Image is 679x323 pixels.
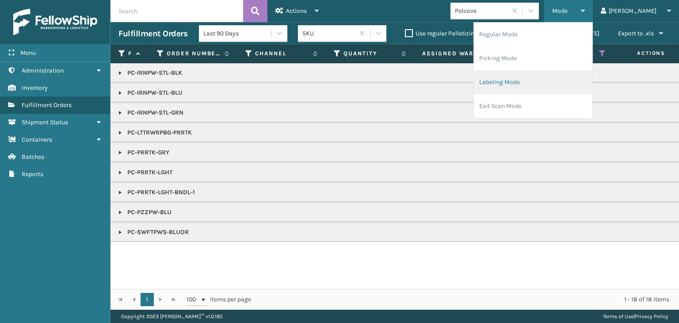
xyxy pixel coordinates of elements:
[603,310,668,323] div: |
[263,295,669,304] div: 1 - 18 of 18 items
[405,30,495,37] label: Use regular Palletizing mode
[187,295,200,304] span: 100
[22,170,43,178] span: Reports
[13,9,97,35] img: logo
[118,28,187,39] h3: Fulfillment Orders
[128,50,132,58] label: Fulfillment Order Id
[618,30,654,37] span: Export to .xls
[167,50,220,58] label: Order Number
[609,46,671,61] span: Actions
[141,293,154,306] a: 1
[22,153,44,161] span: Batches
[474,94,592,118] li: Exit Scan Mode
[343,50,397,58] label: Quantity
[474,23,592,46] li: Regular Mode
[22,119,68,126] span: Shipment Status
[22,67,64,74] span: Administration
[20,49,36,57] span: Menu
[474,70,592,94] li: Labeling Mode
[603,313,633,319] a: Terms of Use
[187,293,251,306] span: items per page
[22,101,72,109] span: Fulfillment Orders
[286,7,307,15] span: Actions
[203,29,272,38] div: Last 90 Days
[474,46,592,70] li: Picking Mode
[22,84,48,92] span: Inventory
[635,313,668,319] a: Privacy Policy
[422,50,485,58] label: Assigned Warehouse
[22,136,52,143] span: Containers
[552,7,568,15] span: Mode
[302,29,355,38] div: SKU
[121,310,223,323] p: Copyright 2023 [PERSON_NAME]™ v 1.0.185
[255,50,309,58] label: Channel
[455,6,507,15] div: Petcove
